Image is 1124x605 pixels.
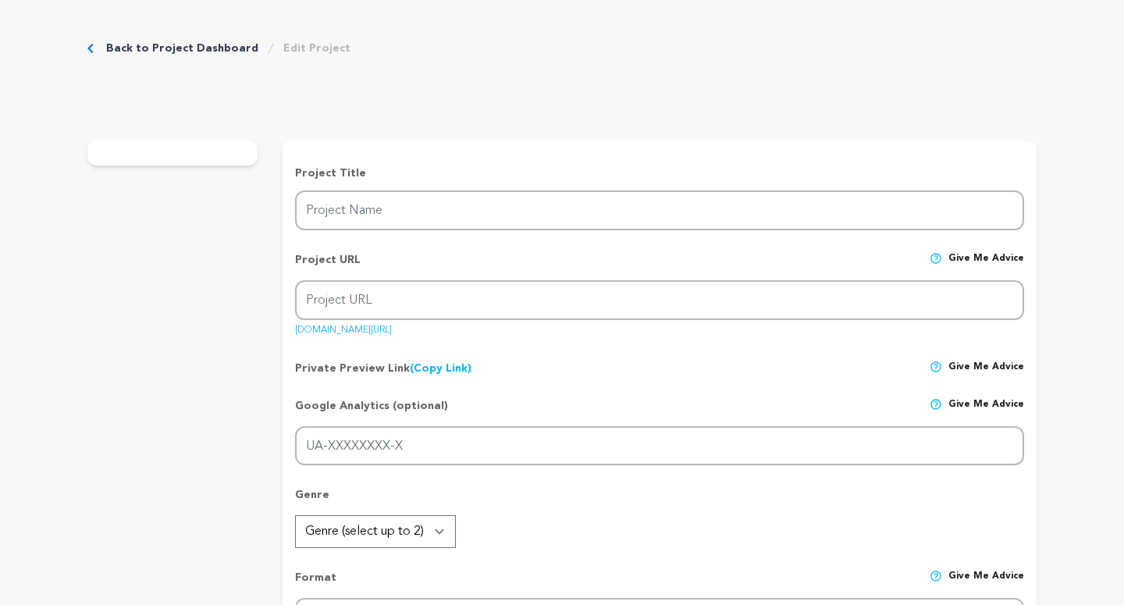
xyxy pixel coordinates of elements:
[410,363,471,374] a: (Copy Link)
[930,361,942,373] img: help-circle.svg
[295,319,392,335] a: [DOMAIN_NAME][URL]
[295,398,448,426] p: Google Analytics (optional)
[295,165,1024,181] p: Project Title
[295,426,1024,466] input: UA-XXXXXXXX-X
[106,41,258,56] a: Back to Project Dashboard
[283,41,350,56] a: Edit Project
[295,487,1024,515] p: Genre
[948,252,1024,280] span: Give me advice
[930,570,942,582] img: help-circle.svg
[87,41,350,56] div: Breadcrumb
[948,398,1024,426] span: Give me advice
[930,398,942,411] img: help-circle.svg
[295,252,361,280] p: Project URL
[295,280,1024,320] input: Project URL
[295,361,471,376] p: Private Preview Link
[295,190,1024,230] input: Project Name
[948,570,1024,598] span: Give me advice
[295,570,336,598] p: Format
[930,252,942,265] img: help-circle.svg
[948,361,1024,376] span: Give me advice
